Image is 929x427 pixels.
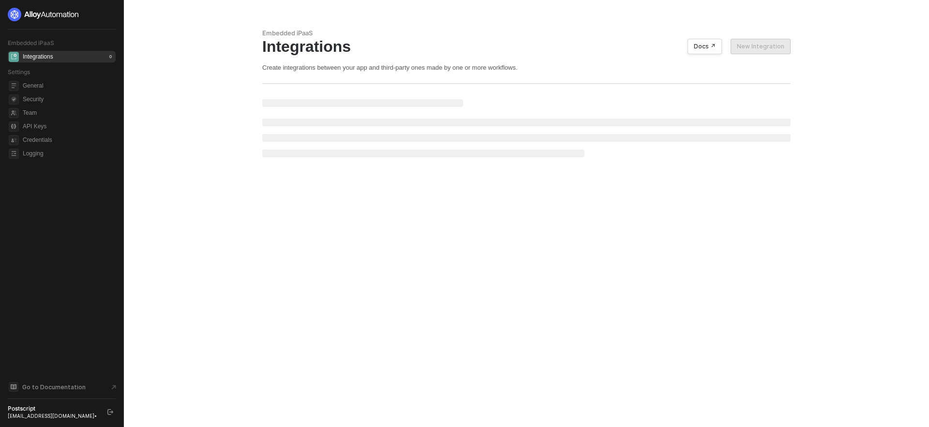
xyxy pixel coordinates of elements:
[8,8,79,21] img: logo
[262,37,791,56] div: Integrations
[8,405,99,412] div: Postscript
[8,68,30,76] span: Settings
[9,382,18,392] span: documentation
[23,134,114,146] span: Credentials
[8,8,116,21] a: logo
[8,412,99,419] div: [EMAIL_ADDRESS][DOMAIN_NAME] •
[23,121,114,132] span: API Keys
[23,148,114,159] span: Logging
[9,122,19,132] span: api-key
[23,53,53,61] div: Integrations
[262,63,791,72] div: Create integrations between your app and third-party ones made by one or more workflows.
[107,53,114,61] div: 0
[23,107,114,119] span: Team
[109,382,119,392] span: document-arrow
[8,39,54,46] span: Embedded iPaaS
[23,80,114,91] span: General
[23,93,114,105] span: Security
[694,43,716,50] div: Docs ↗
[9,81,19,91] span: general
[8,381,116,393] a: Knowledge Base
[9,94,19,105] span: security
[107,409,113,415] span: logout
[9,108,19,118] span: team
[22,383,86,391] span: Go to Documentation
[9,149,19,159] span: logging
[9,135,19,145] span: credentials
[9,52,19,62] span: integrations
[262,29,791,37] div: Embedded iPaaS
[731,39,791,54] button: New Integration
[688,39,722,54] button: Docs ↗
